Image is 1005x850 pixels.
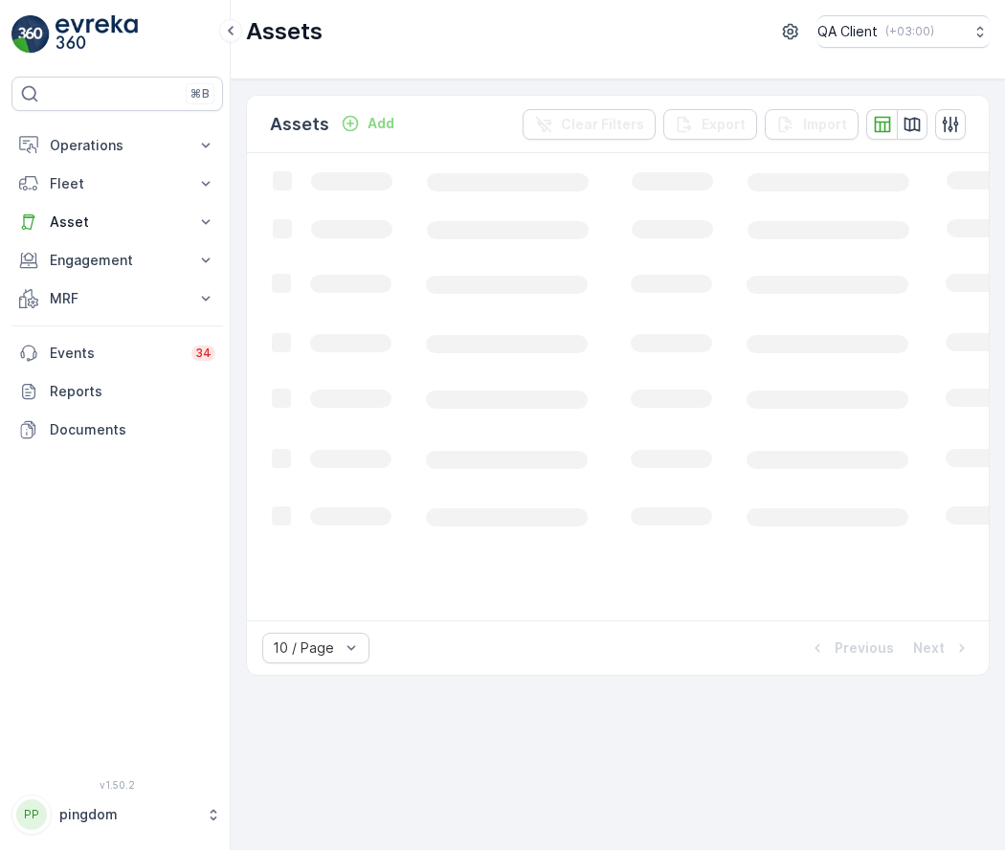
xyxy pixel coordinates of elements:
[59,805,196,824] p: pingdom
[523,109,656,140] button: Clear Filters
[11,334,223,372] a: Events34
[663,109,757,140] button: Export
[835,638,894,658] p: Previous
[195,346,212,361] p: 34
[11,779,223,791] span: v 1.50.2
[56,15,138,54] img: logo_light-DOdMpM7g.png
[765,109,859,140] button: Import
[16,799,47,830] div: PP
[911,637,973,660] button: Next
[11,203,223,241] button: Asset
[702,115,746,134] p: Export
[50,251,185,270] p: Engagement
[11,126,223,165] button: Operations
[11,411,223,449] a: Documents
[561,115,644,134] p: Clear Filters
[11,15,50,54] img: logo
[11,280,223,318] button: MRF
[246,16,323,47] p: Assets
[50,344,180,363] p: Events
[333,112,402,135] button: Add
[11,241,223,280] button: Engagement
[50,212,185,232] p: Asset
[11,794,223,835] button: PPpingdom
[50,174,185,193] p: Fleet
[803,115,847,134] p: Import
[270,111,329,138] p: Assets
[50,420,215,439] p: Documents
[913,638,945,658] p: Next
[50,289,185,308] p: MRF
[885,24,934,39] p: ( +03:00 )
[817,22,878,41] p: QA Client
[11,372,223,411] a: Reports
[817,15,990,48] button: QA Client(+03:00)
[190,86,210,101] p: ⌘B
[50,136,185,155] p: Operations
[50,382,215,401] p: Reports
[11,165,223,203] button: Fleet
[368,114,394,133] p: Add
[806,637,896,660] button: Previous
